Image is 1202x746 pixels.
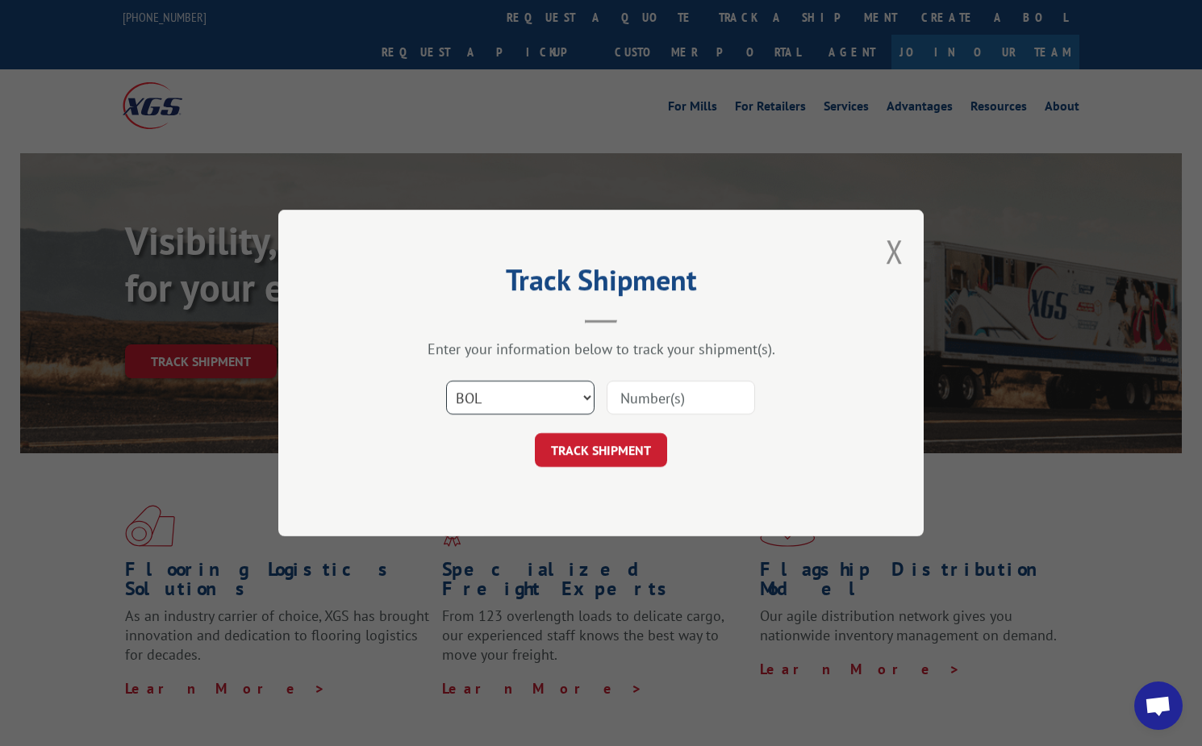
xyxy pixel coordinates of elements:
button: Close modal [886,230,904,273]
a: Open chat [1134,681,1183,730]
input: Number(s) [607,381,755,415]
button: TRACK SHIPMENT [535,433,667,467]
div: Enter your information below to track your shipment(s). [359,340,843,358]
h2: Track Shipment [359,269,843,299]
